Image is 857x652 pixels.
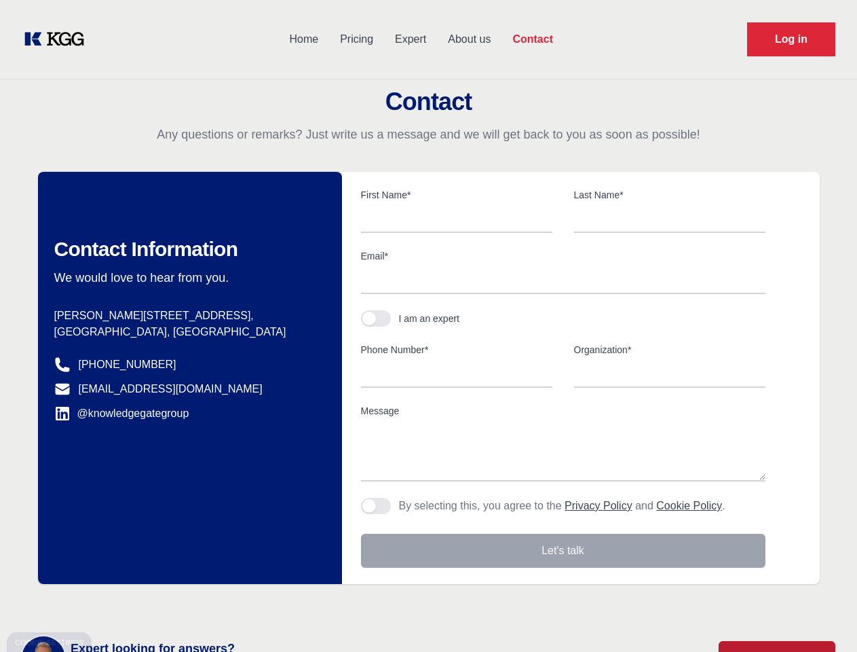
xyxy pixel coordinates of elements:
label: Last Name* [574,188,765,202]
div: Cookie settings [15,639,83,647]
a: Contact [501,22,564,57]
a: [PHONE_NUMBER] [79,357,176,373]
label: Phone Number* [361,343,552,357]
a: [EMAIL_ADDRESS][DOMAIN_NAME] [79,381,263,397]
p: [PERSON_NAME][STREET_ADDRESS], [54,308,320,324]
label: Organization* [574,343,765,357]
a: KOL Knowledge Platform: Talk to Key External Experts (KEE) [22,29,95,50]
p: We would love to hear from you. [54,270,320,286]
a: Request Demo [747,22,835,56]
h2: Contact Information [54,237,320,261]
a: Pricing [329,22,384,57]
a: About us [437,22,501,57]
h2: Contact [16,88,841,115]
p: [GEOGRAPHIC_DATA], [GEOGRAPHIC_DATA] [54,324,320,340]
a: Expert [384,22,437,57]
a: Home [278,22,329,57]
button: Let's talk [361,534,765,568]
div: I am an expert [399,312,460,325]
p: Any questions or remarks? Just write us a message and we will get back to you as soon as possible! [16,126,841,143]
label: Email* [361,249,765,263]
a: Cookie Policy [656,500,722,511]
label: First Name* [361,188,552,202]
label: Message [361,404,765,418]
iframe: Chat Widget [789,587,857,652]
p: By selecting this, you agree to the and . [399,498,725,514]
a: @knowledgegategroup [54,405,189,422]
a: Privacy Policy [565,500,632,511]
